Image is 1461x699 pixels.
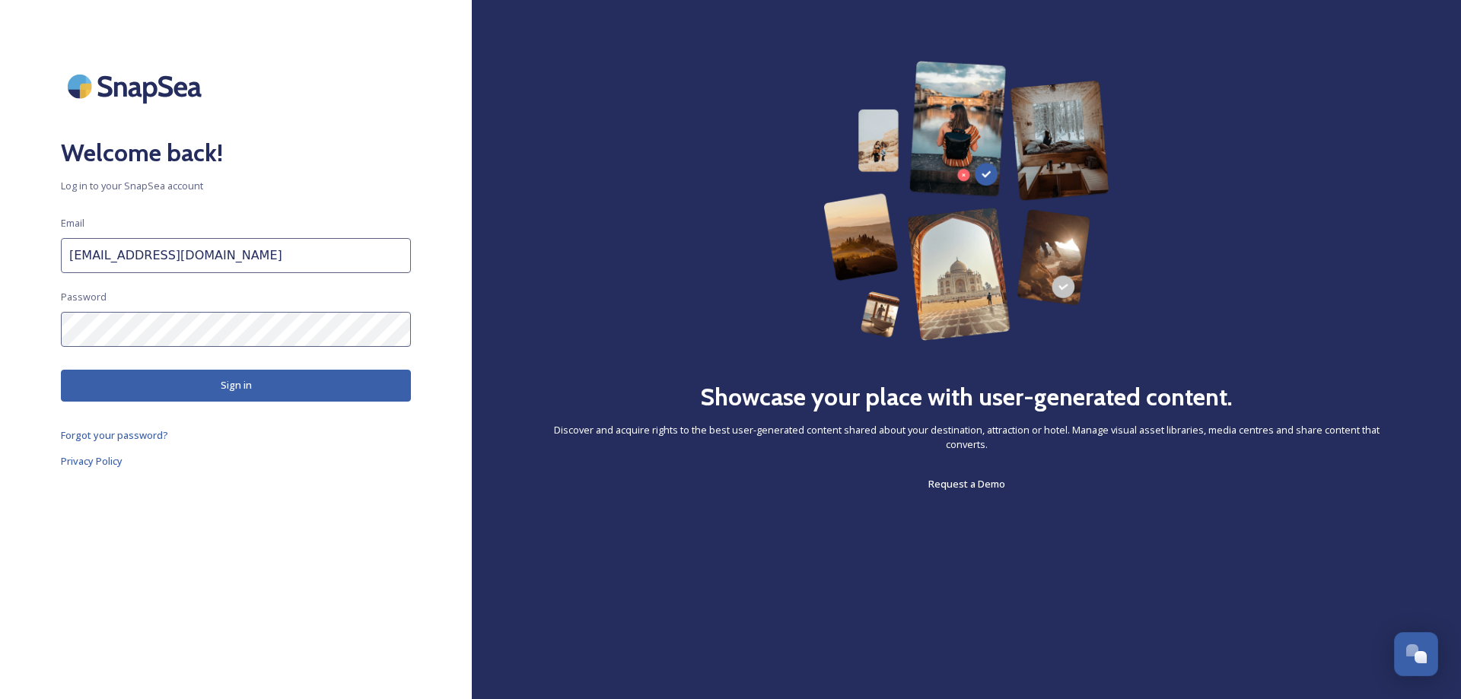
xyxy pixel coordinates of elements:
span: Privacy Policy [61,454,123,468]
a: Privacy Policy [61,452,411,470]
span: Request a Demo [928,477,1005,491]
img: SnapSea Logo [61,61,213,112]
button: Open Chat [1394,632,1438,676]
h2: Showcase your place with user-generated content. [700,379,1233,415]
span: Discover and acquire rights to the best user-generated content shared about your destination, att... [533,423,1400,452]
span: Email [61,216,84,230]
span: Password [61,290,107,304]
button: Sign in [61,370,411,401]
input: john.doe@snapsea.io [61,238,411,273]
a: Request a Demo [928,475,1005,493]
h2: Welcome back! [61,135,411,171]
span: Log in to your SnapSea account [61,179,411,193]
img: 63b42ca75bacad526042e722_Group%20154-p-800.png [823,61,1109,341]
a: Forgot your password? [61,426,411,444]
span: Forgot your password? [61,428,168,442]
